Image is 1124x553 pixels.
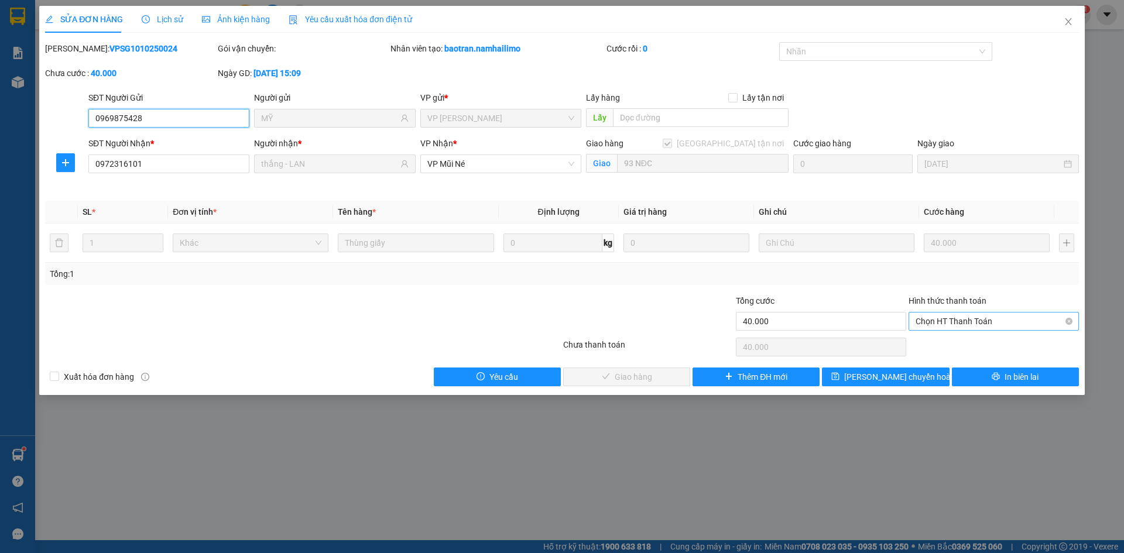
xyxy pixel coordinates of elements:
[916,312,1072,330] span: Chọn HT Thanh Toán
[261,112,397,125] input: Tên người gửi
[477,372,485,382] span: exclamation-circle
[952,367,1079,386] button: printerIn biên lai
[623,207,667,217] span: Giá trị hàng
[109,44,177,53] b: VPSG1010250024
[420,91,581,104] div: VP gửi
[586,108,613,127] span: Lấy
[844,370,955,383] span: [PERSON_NAME] chuyển hoàn
[613,108,789,127] input: Dọc đường
[793,154,913,173] input: Cước giao hàng
[142,15,183,24] span: Lịch sử
[83,207,92,217] span: SL
[338,233,494,252] input: VD: Bàn, Ghế
[489,370,518,383] span: Yêu cầu
[924,157,1061,170] input: Ngày giao
[427,109,574,127] span: VP Phạm Ngũ Lão
[45,15,53,23] span: edit
[444,44,520,53] b: baotran.namhailimo
[909,296,986,305] label: Hình thức thanh toán
[693,367,820,386] button: plusThêm ĐH mới
[400,160,409,168] span: user
[400,114,409,122] span: user
[91,68,116,78] b: 40.000
[420,139,453,148] span: VP Nhận
[261,157,397,170] input: Tên người nhận
[434,367,561,386] button: exclamation-circleYêu cầu
[736,296,775,305] span: Tổng cước
[563,367,690,386] button: checkGiao hàng
[180,234,321,252] span: Khác
[586,93,620,102] span: Lấy hàng
[586,139,623,148] span: Giao hàng
[88,91,249,104] div: SĐT Người Gửi
[57,158,74,167] span: plus
[759,233,914,252] input: Ghi Chú
[56,153,75,172] button: plus
[253,68,301,78] b: [DATE] 15:09
[254,137,415,150] div: Người nhận
[45,15,123,24] span: SỬA ĐƠN HÀNG
[754,201,919,224] th: Ghi chú
[45,67,215,80] div: Chưa cước :
[254,91,415,104] div: Người gửi
[202,15,270,24] span: Ảnh kiện hàng
[338,207,376,217] span: Tên hàng
[50,267,434,280] div: Tổng: 1
[289,15,412,24] span: Yêu cầu xuất hóa đơn điện tử
[725,372,733,382] span: plus
[141,373,149,381] span: info-circle
[45,42,215,55] div: [PERSON_NAME]:
[924,233,1050,252] input: 0
[538,207,580,217] span: Định lượng
[1052,6,1085,39] button: Close
[793,139,851,148] label: Cước giao hàng
[142,15,150,23] span: clock-circle
[218,42,388,55] div: Gói vận chuyển:
[617,154,789,173] input: Giao tận nơi
[643,44,647,53] b: 0
[289,15,298,25] img: icon
[924,207,964,217] span: Cước hàng
[1064,17,1073,26] span: close
[623,233,749,252] input: 0
[917,139,954,148] label: Ngày giao
[59,370,139,383] span: Xuất hóa đơn hàng
[173,207,217,217] span: Đơn vị tính
[606,42,777,55] div: Cước rồi :
[822,367,949,386] button: save[PERSON_NAME] chuyển hoàn
[1059,233,1074,252] button: plus
[88,137,249,150] div: SĐT Người Nhận
[831,372,839,382] span: save
[992,372,1000,382] span: printer
[672,137,789,150] span: [GEOGRAPHIC_DATA] tận nơi
[390,42,604,55] div: Nhân viên tạo:
[202,15,210,23] span: picture
[602,233,614,252] span: kg
[738,370,787,383] span: Thêm ĐH mới
[427,155,574,173] span: VP Mũi Né
[562,338,735,359] div: Chưa thanh toán
[1065,318,1072,325] span: close-circle
[50,233,68,252] button: delete
[218,67,388,80] div: Ngày GD:
[586,154,617,173] span: Giao
[738,91,789,104] span: Lấy tận nơi
[1005,370,1039,383] span: In biên lai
